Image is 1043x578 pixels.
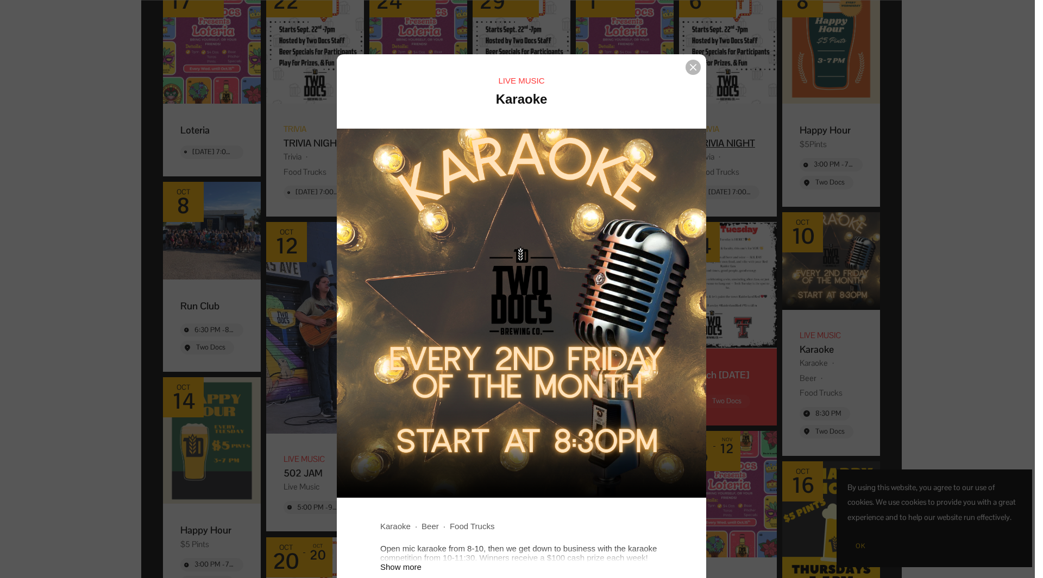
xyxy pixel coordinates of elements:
div: Karaoke [380,522,422,531]
div: Karaoke [496,92,548,107]
div: Event tags [380,519,663,533]
div: Beer [422,522,450,531]
div: Food Trucks [450,522,495,531]
div: Open mic karaoke from 8-10, then we get down to business with the karaoke competition from 10-11:... [380,544,663,562]
div: Event category [498,76,544,85]
div: Show more [380,562,663,571]
img: Picture for 'Karaoke' event [337,129,706,498]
